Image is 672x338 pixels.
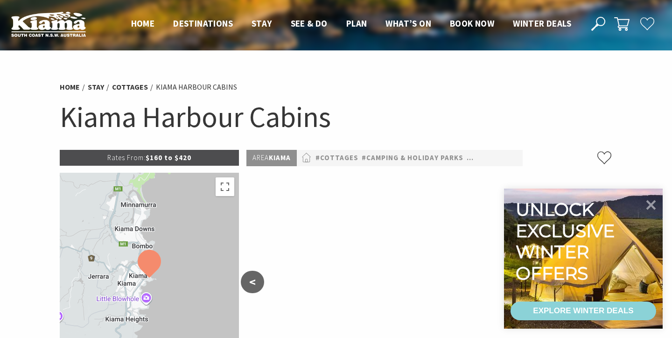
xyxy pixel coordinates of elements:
[450,18,494,29] span: Book now
[252,18,272,29] span: Stay
[241,271,264,293] button: <
[346,18,367,29] span: Plan
[511,302,656,320] a: EXPLORE WINTER DEALS
[60,82,80,92] a: Home
[88,82,104,92] a: Stay
[216,177,234,196] button: Toggle fullscreen view
[122,16,581,32] nav: Main Menu
[291,18,328,29] span: See & Do
[107,153,146,162] span: Rates From:
[60,150,239,166] p: $160 to $420
[315,152,358,164] a: #Cottages
[252,153,269,162] span: Area
[173,18,233,29] span: Destinations
[362,152,463,164] a: #Camping & Holiday Parks
[385,18,431,29] span: What’s On
[112,82,148,92] a: Cottages
[467,152,532,164] a: #Self Contained
[246,150,297,166] p: Kiama
[516,199,619,284] div: Unlock exclusive winter offers
[60,98,612,136] h1: Kiama Harbour Cabins
[131,18,155,29] span: Home
[513,18,571,29] span: Winter Deals
[156,81,237,93] li: Kiama Harbour Cabins
[11,11,86,37] img: Kiama Logo
[533,302,633,320] div: EXPLORE WINTER DEALS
